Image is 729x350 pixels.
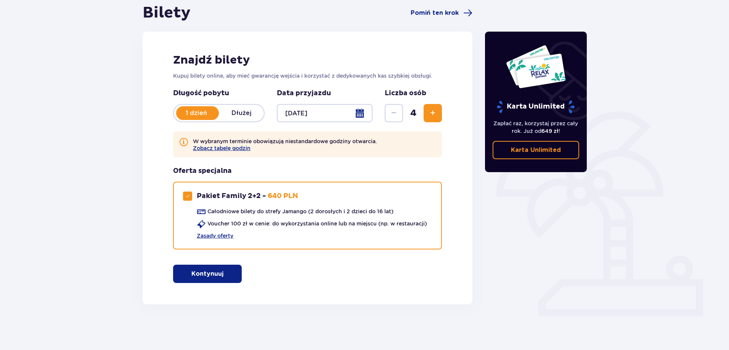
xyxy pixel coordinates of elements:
[219,109,264,117] p: Dłużej
[506,45,566,89] img: Dwie karty całoroczne do Suntago z napisem 'UNLIMITED RELAX', na białym tle z tropikalnymi liśćmi...
[411,9,459,17] span: Pomiń ten krok
[511,146,561,154] p: Karta Unlimited
[197,232,233,240] a: Zasady oferty
[493,141,580,159] a: Karta Unlimited
[496,100,575,113] p: Karta Unlimited
[268,192,298,201] p: 640 PLN
[197,192,266,201] p: Pakiet Family 2+2 -
[541,128,559,134] span: 649 zł
[173,72,442,80] p: Kupuj bilety online, aby mieć gwarancję wejścia i korzystać z dedykowanych kas szybkiej obsługi.
[411,8,472,18] a: Pomiń ten krok
[385,104,403,122] button: Zmniejsz
[424,104,442,122] button: Zwiększ
[173,166,232,176] h3: Oferta specjalna
[207,208,393,215] p: Całodniowe bilety do strefy Jamango (2 dorosłych i 2 dzieci do 16 lat)
[143,3,191,22] h1: Bilety
[173,53,442,67] h2: Znajdź bilety
[405,107,422,119] span: 4
[207,220,427,227] p: Voucher 100 zł w cenie: do wykorzystania online lub na miejscu (np. w restauracji)
[385,89,426,98] p: Liczba osób
[277,89,331,98] p: Data przyjazdu
[191,270,223,278] p: Kontynuuj
[174,109,219,117] p: 1 dzień
[493,120,580,135] p: Zapłać raz, korzystaj przez cały rok. Już od !
[173,89,265,98] p: Długość pobytu
[193,145,250,151] button: Zobacz tabelę godzin
[193,137,377,151] p: W wybranym terminie obowiązują niestandardowe godziny otwarcia.
[173,265,242,283] button: Kontynuuj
